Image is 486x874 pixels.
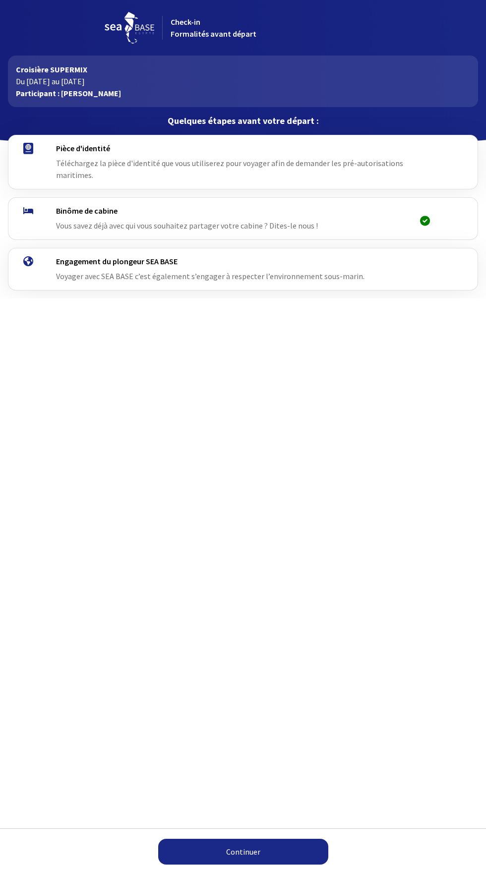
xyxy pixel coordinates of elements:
[171,17,256,39] span: Check-in Formalités avant départ
[8,115,478,127] p: Quelques étapes avant votre départ :
[16,87,470,99] p: Participant : [PERSON_NAME]
[56,221,318,231] span: Vous savez déjà avec qui vous souhaitez partager votre cabine ? Dites-le nous !
[56,256,438,266] h4: Engagement du plongeur SEA BASE
[56,143,438,153] h4: Pièce d'identité
[56,158,403,180] span: Téléchargez la pièce d'identité que vous utiliserez pour voyager afin de demander les pré-autoris...
[23,143,33,154] img: passport.svg
[56,271,364,281] span: Voyager avec SEA BASE c’est également s’engager à respecter l’environnement sous-marin.
[105,12,154,44] img: logo_seabase.svg
[16,75,470,87] p: Du [DATE] au [DATE]
[158,839,328,865] a: Continuer
[23,256,33,266] img: engagement.svg
[23,207,33,214] img: binome.svg
[16,63,470,75] p: Croisière SUPERMIX
[56,206,399,216] h4: Binôme de cabine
